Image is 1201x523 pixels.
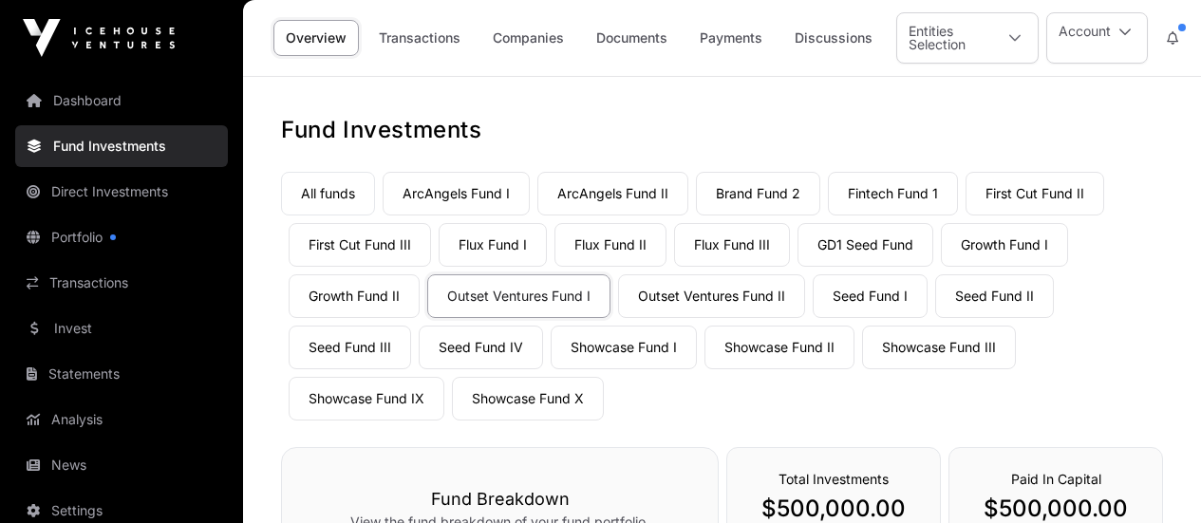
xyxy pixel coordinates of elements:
[862,326,1016,369] a: Showcase Fund III
[551,326,697,369] a: Showcase Fund I
[15,171,228,213] a: Direct Investments
[281,115,1163,145] h1: Fund Investments
[15,262,228,304] a: Transactions
[23,19,175,57] img: Icehouse Ventures Logo
[15,216,228,258] a: Portfolio
[935,274,1054,318] a: Seed Fund II
[704,326,854,369] a: Showcase Fund II
[289,326,411,369] a: Seed Fund III
[427,274,610,318] a: Outset Ventures Fund I
[15,125,228,167] a: Fund Investments
[15,353,228,395] a: Statements
[289,274,420,318] a: Growth Fund II
[813,274,928,318] a: Seed Fund I
[383,172,530,215] a: ArcAngels Fund I
[15,399,228,440] a: Analysis
[798,223,933,267] a: GD1 Seed Fund
[1011,471,1101,487] span: Paid In Capital
[281,172,375,215] a: All funds
[320,486,680,513] h3: Fund Breakdown
[554,223,666,267] a: Flux Fund II
[696,172,820,215] a: Brand Fund 2
[687,20,775,56] a: Payments
[289,223,431,267] a: First Cut Fund III
[289,377,444,420] a: Showcase Fund IX
[15,308,228,349] a: Invest
[439,223,547,267] a: Flux Fund I
[273,20,359,56] a: Overview
[779,471,889,487] span: Total Investments
[1046,12,1148,64] button: Account
[419,326,543,369] a: Seed Fund IV
[452,377,604,420] a: Showcase Fund X
[828,172,958,215] a: Fintech Fund 1
[584,20,680,56] a: Documents
[897,13,992,63] div: Entities Selection
[941,223,1068,267] a: Growth Fund I
[966,172,1104,215] a: First Cut Fund II
[366,20,473,56] a: Transactions
[15,444,228,486] a: News
[537,172,688,215] a: ArcAngels Fund II
[674,223,790,267] a: Flux Fund III
[15,80,228,121] a: Dashboard
[618,274,805,318] a: Outset Ventures Fund II
[480,20,576,56] a: Companies
[782,20,885,56] a: Discussions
